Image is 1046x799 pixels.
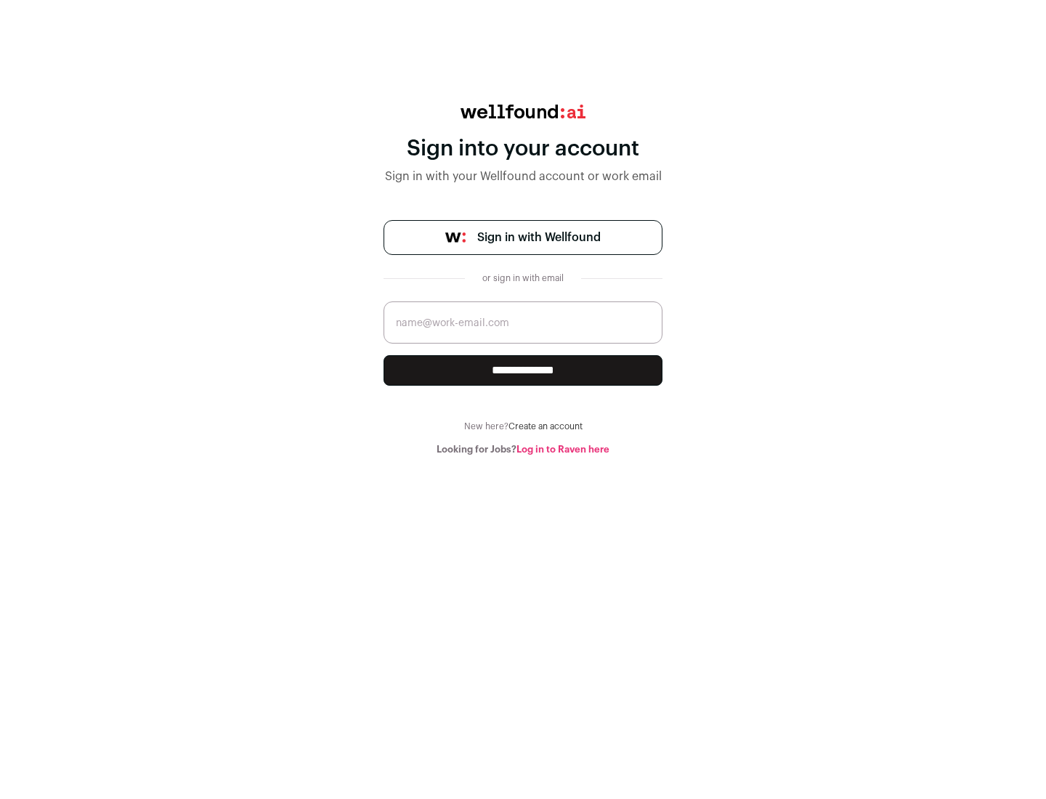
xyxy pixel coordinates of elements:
[445,232,466,243] img: wellfound-symbol-flush-black-fb3c872781a75f747ccb3a119075da62bfe97bd399995f84a933054e44a575c4.png
[384,421,662,432] div: New here?
[384,444,662,455] div: Looking for Jobs?
[384,168,662,185] div: Sign in with your Wellfound account or work email
[477,229,601,246] span: Sign in with Wellfound
[516,445,609,454] a: Log in to Raven here
[384,220,662,255] a: Sign in with Wellfound
[461,105,585,118] img: wellfound:ai
[477,272,569,284] div: or sign in with email
[384,136,662,162] div: Sign into your account
[508,422,583,431] a: Create an account
[384,301,662,344] input: name@work-email.com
